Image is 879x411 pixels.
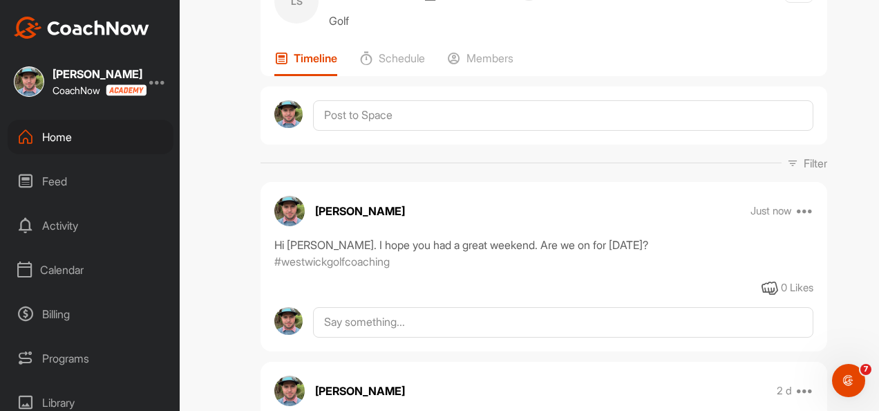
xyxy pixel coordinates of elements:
div: Activity [8,208,173,243]
img: CoachNow [14,17,149,39]
p: Timeline [294,51,337,65]
div: Calendar [8,253,173,287]
div: Hi [PERSON_NAME]. I hope you had a great weekend. Are we on for [DATE]? [274,237,813,253]
div: [PERSON_NAME] [53,68,142,80]
div: Home [8,120,173,154]
p: Filter [804,155,827,172]
div: Send us a message [28,198,231,212]
p: How can we help? [28,145,249,169]
img: square_c06937ecae3d5ad7bc2ee6c3c95a73cb.jpg [14,66,44,97]
img: Profile image for Amanda [174,22,202,50]
div: We'll be back online [DATE] [28,212,231,227]
p: Golf [329,12,540,29]
iframe: Intercom live chat [832,364,865,397]
div: Feed [8,164,173,199]
div: 0 Likes [781,280,813,296]
img: CoachNow acadmey [106,84,146,96]
span: Home [30,318,62,328]
p: Members [466,51,513,65]
div: Schedule a Demo with a CoachNow Expert [28,257,231,286]
button: Messages [92,284,184,339]
img: avatar [274,307,303,336]
div: Send us a messageWe'll be back online [DATE] [14,186,263,239]
img: avatar [274,376,305,406]
p: Schedule [379,51,425,65]
p: Just now [750,204,792,218]
div: CoachNow [53,84,142,96]
p: Hi [PERSON_NAME] 👋 [28,98,249,145]
img: logo [28,28,146,47]
div: Close [238,22,263,47]
span: Help [219,318,241,328]
p: [PERSON_NAME] [315,383,405,399]
p: #westwickgolfcoaching [274,253,390,270]
div: Billing [8,297,173,331]
p: 2 d [777,384,792,398]
span: Messages [115,318,162,328]
img: avatar [274,196,305,226]
p: [PERSON_NAME] [315,203,405,219]
div: Programs [8,341,173,376]
img: avatar [274,100,303,129]
img: Profile image for Maggie [200,22,228,50]
span: 7 [860,364,871,375]
button: Help [185,284,276,339]
a: Schedule a Demo with a CoachNow Expert [20,252,256,292]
